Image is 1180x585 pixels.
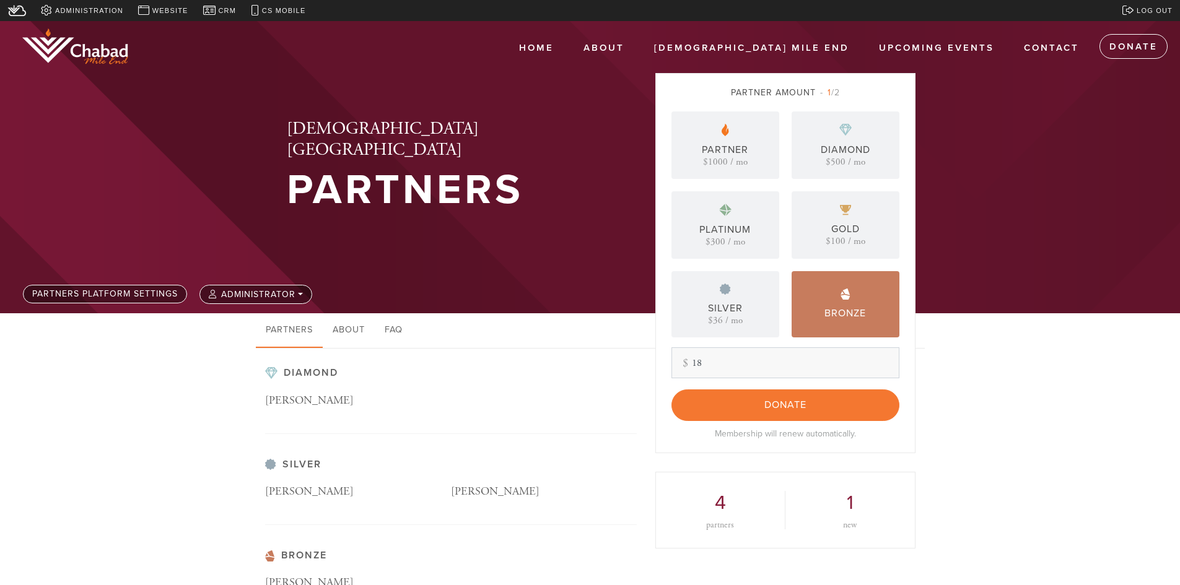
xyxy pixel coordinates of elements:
[703,157,748,167] div: $1000 / mo
[265,459,637,470] h3: Silver
[265,393,354,407] span: [PERSON_NAME]
[1015,37,1088,60] a: Contact
[645,37,859,60] a: [DEMOGRAPHIC_DATA] Mile End
[574,37,634,60] a: About
[265,459,276,470] img: pp-silver.svg
[152,6,188,16] span: Website
[375,313,413,348] a: FAQ
[706,237,745,246] div: $300 / mo
[719,204,732,216] img: pp-platinum.svg
[675,491,766,514] h2: 4
[1099,34,1168,59] a: Donate
[671,347,899,378] input: Other amount
[265,367,278,379] img: pp-diamond.svg
[265,550,637,561] h3: Bronze
[824,306,866,321] div: Bronze
[841,288,850,300] img: pp-bronze.svg
[675,521,766,529] div: partners
[671,389,899,420] input: Donate
[451,484,540,498] span: [PERSON_NAME]
[323,313,375,348] a: About
[804,521,896,529] div: new
[256,313,323,348] a: Partners
[287,170,615,210] h1: Partners
[671,427,899,440] div: Membership will renew automatically.
[720,284,731,295] img: pp-silver.svg
[287,119,615,160] h2: [DEMOGRAPHIC_DATA][GEOGRAPHIC_DATA]
[722,124,729,136] img: pp-partner.svg
[265,484,354,498] span: [PERSON_NAME]
[831,222,860,236] div: Gold
[55,6,123,16] span: Administration
[23,285,187,303] a: Partners Platform settings
[839,124,852,136] img: pp-diamond.svg
[699,222,751,237] div: Platinum
[199,285,312,304] button: administrator
[671,86,899,99] div: Partner Amount
[19,27,136,67] img: One%20Chabad%20Left%20Logo_Half%20Color%20copy.png
[702,142,748,157] div: Partner
[804,491,896,514] h2: 1
[828,87,831,98] span: 1
[708,316,743,325] div: $36 / mo
[708,301,743,316] div: Silver
[1137,6,1173,16] span: Log out
[265,550,275,561] img: pp-bronze.svg
[870,37,1003,60] a: Upcoming Events
[840,205,851,215] img: pp-gold.svg
[826,157,865,167] div: $500 / mo
[510,37,563,60] a: Home
[265,367,637,379] h3: Diamond
[820,87,840,98] span: /2
[826,236,865,246] div: $100 / mo
[821,142,870,157] div: Diamond
[262,6,306,16] span: CS Mobile
[218,6,236,16] span: CRM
